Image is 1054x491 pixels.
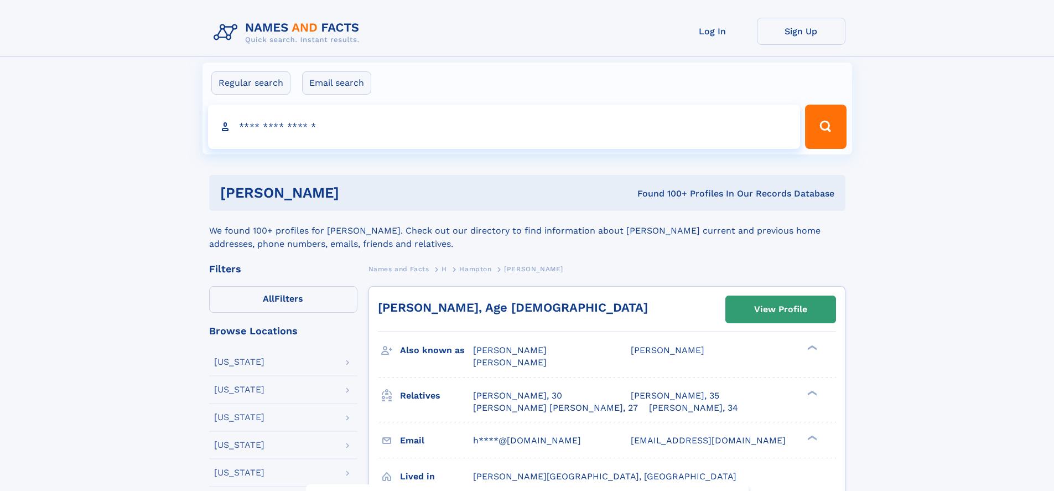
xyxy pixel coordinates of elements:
div: [US_STATE] [214,385,264,394]
div: [US_STATE] [214,358,264,366]
label: Email search [302,71,371,95]
a: Sign Up [757,18,845,45]
a: View Profile [726,296,835,323]
div: View Profile [754,297,807,322]
label: Regular search [211,71,290,95]
a: [PERSON_NAME], 34 [649,402,738,414]
button: Search Button [805,105,846,149]
a: Hampton [459,262,491,276]
div: Browse Locations [209,326,357,336]
span: [PERSON_NAME][GEOGRAPHIC_DATA], [GEOGRAPHIC_DATA] [473,471,736,482]
h3: Lived in [400,467,473,486]
div: We found 100+ profiles for [PERSON_NAME]. Check out our directory to find information about [PERS... [209,211,845,251]
img: Logo Names and Facts [209,18,368,48]
span: [PERSON_NAME] [504,265,563,273]
div: Found 100+ Profiles In Our Records Database [488,188,834,200]
a: [PERSON_NAME] [PERSON_NAME], 27 [473,402,638,414]
div: ❯ [804,389,818,396]
h3: Also known as [400,341,473,360]
span: [PERSON_NAME] [631,345,704,355]
div: [US_STATE] [214,441,264,449]
div: [US_STATE] [214,468,264,477]
label: Filters [209,286,357,313]
span: H [442,265,447,273]
div: [US_STATE] [214,413,264,422]
a: [PERSON_NAME], Age [DEMOGRAPHIC_DATA] [378,301,648,314]
span: [PERSON_NAME] [473,345,547,355]
h3: Email [400,431,473,450]
span: [PERSON_NAME] [473,357,547,368]
h1: [PERSON_NAME] [220,186,489,200]
a: Log In [668,18,757,45]
span: [EMAIL_ADDRESS][DOMAIN_NAME] [631,435,786,446]
span: All [263,293,274,304]
a: [PERSON_NAME], 30 [473,390,562,402]
div: ❯ [804,434,818,441]
span: Hampton [459,265,491,273]
input: search input [208,105,801,149]
h3: Relatives [400,386,473,405]
a: [PERSON_NAME], 35 [631,390,719,402]
div: Filters [209,264,357,274]
a: H [442,262,447,276]
a: Names and Facts [368,262,429,276]
div: ❯ [804,344,818,352]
